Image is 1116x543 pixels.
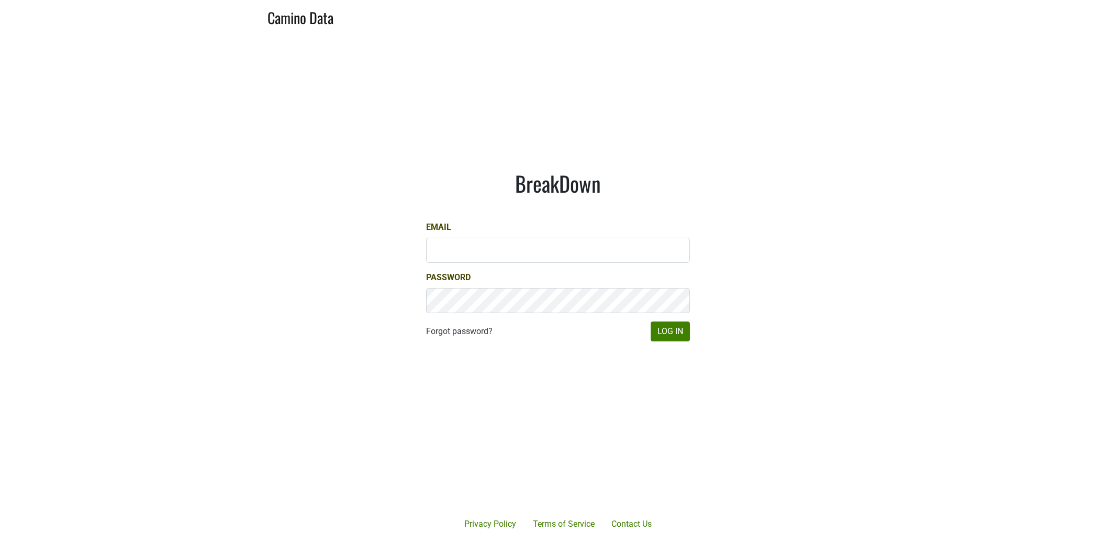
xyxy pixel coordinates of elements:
a: Forgot password? [426,325,493,338]
a: Contact Us [603,514,660,535]
label: Email [426,221,451,234]
button: Log In [651,322,690,341]
label: Password [426,271,471,284]
h1: BreakDown [426,171,690,196]
a: Privacy Policy [456,514,524,535]
a: Camino Data [267,4,333,29]
a: Terms of Service [524,514,603,535]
